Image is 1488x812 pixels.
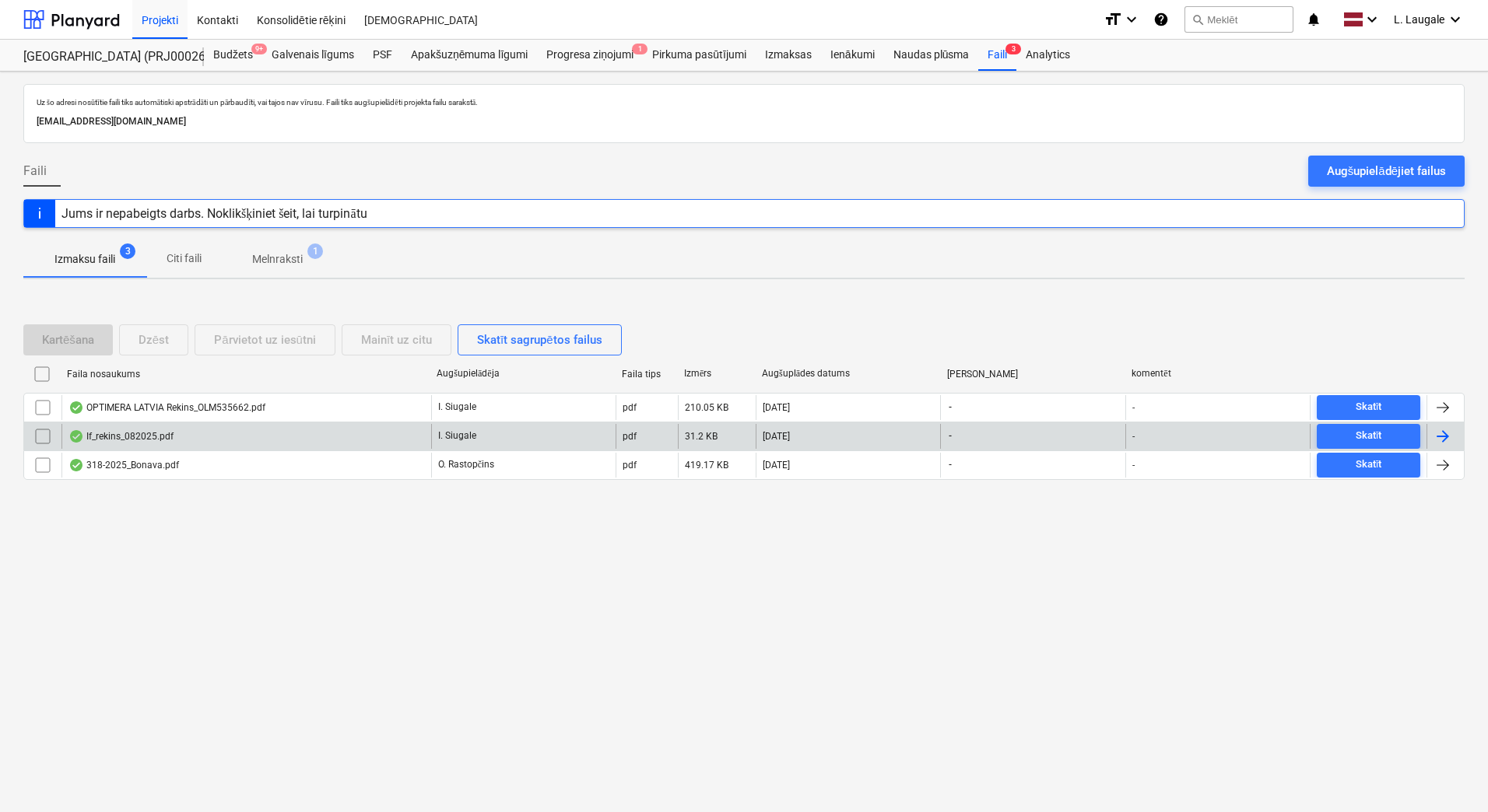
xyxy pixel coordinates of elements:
span: 9+ [251,44,267,54]
div: Faili [978,40,1016,71]
div: [PERSON_NAME] [947,369,1120,380]
div: komentēt [1132,368,1304,380]
div: pdf [623,460,637,471]
div: Augšupielādējiet failus [1327,161,1446,181]
a: Galvenais līgums [262,40,363,71]
div: Faila nosaukums [67,369,424,380]
div: Izmērs [684,368,749,380]
button: Augšupielādējiet failus [1308,156,1465,187]
div: Augšuplādes datums [762,368,935,380]
button: Skatīt [1317,453,1420,478]
div: pdf [623,431,637,442]
div: If_rekins_082025.pdf [68,430,174,443]
iframe: Chat Widget [1410,737,1488,812]
span: - [947,429,953,443]
div: [DATE] [763,460,790,471]
div: Skatīt [1356,398,1382,416]
a: Progresa ziņojumi1 [537,40,643,71]
a: Pirkuma pasūtījumi [643,40,756,71]
div: OCR pabeigts [68,430,84,443]
div: Progresa ziņojumi [537,40,643,71]
a: PSF [363,40,402,71]
span: 3 [120,243,135,259]
p: Izmaksu faili [54,251,115,268]
a: Ienākumi [821,40,884,71]
div: Skatīt [1356,456,1382,474]
div: Jums ir nepabeigts darbs. Noklikšķiniet šeit, lai turpinātu [61,206,367,221]
div: OCR pabeigts [68,401,84,414]
a: Izmaksas [756,40,821,71]
div: Skatīt sagrupētos failus [477,330,602,350]
div: OCR pabeigts [68,459,84,471]
a: Naudas plūsma [884,40,979,71]
a: Apakšuzņēmuma līgumi [402,40,537,71]
span: - [947,458,953,471]
span: 3 [1005,44,1021,54]
span: Faili [23,162,47,180]
div: pdf [623,402,637,413]
div: 419.17 KB [685,460,728,471]
button: Skatīt [1317,395,1420,420]
div: [DATE] [763,431,790,442]
a: Budžets9+ [204,40,262,71]
p: [EMAIL_ADDRESS][DOMAIN_NAME] [37,114,1451,130]
p: I. Siugale [438,429,476,443]
div: Skatīt [1356,427,1382,445]
div: 318-2025_Bonava.pdf [68,459,179,471]
p: I. Siugale [438,401,476,414]
p: O. Rastopčins [438,458,494,471]
a: Analytics [1016,40,1079,71]
div: 210.05 KB [685,402,728,413]
span: 1 [632,44,647,54]
button: Skatīt sagrupētos failus [458,324,622,355]
div: [DATE] [763,402,790,413]
span: - [947,401,953,414]
a: Faili3 [978,40,1016,71]
div: - [1132,460,1135,471]
p: Citi faili [165,250,202,267]
div: Augšupielādēja [437,368,609,380]
div: - [1132,402,1135,413]
div: Faila tips [622,369,672,380]
div: [GEOGRAPHIC_DATA] (PRJ0002627, K-1 un K-2(2.kārta) 2601960 [23,49,185,65]
div: Budžets [204,40,262,71]
div: - [1132,431,1135,442]
span: 1 [307,243,323,259]
div: OPTIMERA LATVIA Rekins_OLM535662.pdf [68,401,265,414]
div: 31.2 KB [685,431,718,442]
p: Melnraksti [252,251,303,268]
button: Skatīt [1317,424,1420,449]
p: Uz šo adresi nosūtītie faili tiks automātiski apstrādāti un pārbaudīti, vai tajos nav vīrusu. Fai... [37,97,1451,107]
